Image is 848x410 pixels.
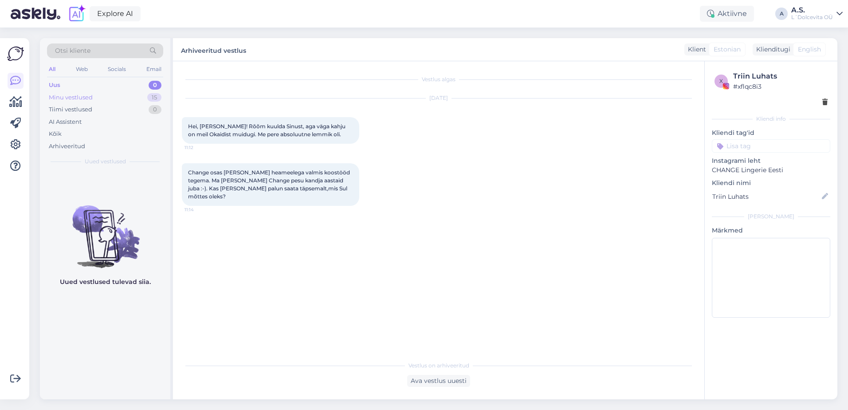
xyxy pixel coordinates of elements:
div: Kõik [49,130,62,138]
p: Kliendi nimi [712,178,830,188]
p: Uued vestlused tulevad siia. [60,277,151,287]
input: Lisa nimi [712,192,820,201]
input: Lisa tag [712,139,830,153]
span: Vestlus on arhiveeritud [408,362,469,370]
div: Socials [106,63,128,75]
div: Web [74,63,90,75]
img: explore-ai [67,4,86,23]
div: 0 [149,81,161,90]
div: Kliendi info [712,115,830,123]
span: Otsi kliente [55,46,90,55]
div: [DATE] [182,94,695,102]
div: 0 [149,105,161,114]
span: Hei, [PERSON_NAME]! Rõõm kuulda Sinust, aga väga kahju on meil Okaidist muidugi. Me pere absoluut... [188,123,347,138]
img: Askly Logo [7,45,24,62]
div: A.S. [791,7,833,14]
span: Change osas [PERSON_NAME] heameelega valmis koostööd tegema. Ma [PERSON_NAME] Change pesu kandja ... [188,169,351,200]
p: Instagrami leht [712,156,830,166]
div: Tiimi vestlused [49,105,92,114]
div: 15 [147,93,161,102]
div: Klienditugi [753,45,790,54]
p: Märkmed [712,226,830,235]
p: CHANGE Lingerie Eesti [712,166,830,175]
span: Uued vestlused [85,158,126,166]
div: [PERSON_NAME] [712,213,830,221]
a: Explore AI [90,6,141,21]
img: No chats [40,189,170,269]
div: Aktiivne [700,6,754,22]
div: Arhiveeritud [49,142,85,151]
div: All [47,63,57,75]
div: Email [145,63,163,75]
div: Ava vestlus uuesti [407,375,470,387]
div: Minu vestlused [49,93,93,102]
span: x [719,78,723,84]
div: A [775,8,788,20]
span: 11:14 [185,206,218,213]
div: Klient [684,45,706,54]
div: L´Dolcevita OÜ [791,14,833,21]
label: Arhiveeritud vestlus [181,43,246,55]
span: 11:12 [185,144,218,151]
div: Vestlus algas [182,75,695,83]
div: # xflqc8i3 [733,82,828,91]
a: A.S.L´Dolcevita OÜ [791,7,843,21]
div: Uus [49,81,60,90]
div: AI Assistent [49,118,82,126]
span: English [798,45,821,54]
p: Kliendi tag'id [712,128,830,138]
span: Estonian [714,45,741,54]
div: Triin Luhats [733,71,828,82]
